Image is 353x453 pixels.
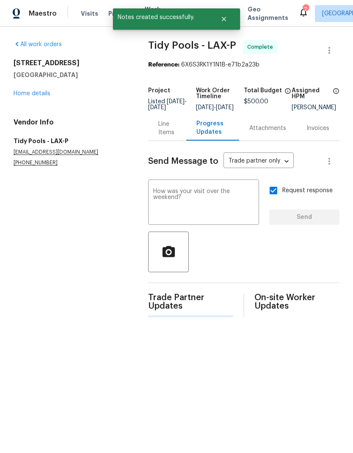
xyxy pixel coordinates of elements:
span: Send Message to [148,157,218,166]
div: [PERSON_NAME] [292,105,339,110]
div: Progress Updates [196,119,229,136]
div: Line Items [158,120,176,137]
h5: Work Order Timeline [196,88,244,99]
a: All work orders [14,41,62,47]
span: - [196,105,234,110]
h5: Total Budget [244,88,282,94]
div: 6X6S3RK1Y1N1B-e71b2a23b [148,61,339,69]
span: Geo Assignments [248,5,288,22]
h4: Vendor Info [14,118,128,127]
span: [DATE] [167,99,185,105]
h5: [GEOGRAPHIC_DATA] [14,71,128,79]
span: On-site Worker Updates [254,293,339,310]
a: Home details [14,91,50,97]
span: Request response [282,186,333,195]
h5: Tidy Pools - LAX-P [14,137,128,145]
b: Reference: [148,62,179,68]
span: The total cost of line items that have been proposed by Opendoor. This sum includes line items th... [284,88,291,99]
div: Invoices [306,124,329,133]
h5: Project [148,88,170,94]
div: Attachments [249,124,286,133]
textarea: How was your visit over the weekend? [153,188,254,218]
span: [DATE] [148,105,166,110]
h5: Assigned HPM [292,88,330,99]
span: [DATE] [196,105,214,110]
div: Trade partner only [223,155,294,168]
span: Trade Partner Updates [148,293,233,310]
span: - [148,99,187,110]
span: Listed [148,99,187,110]
span: Work Orders [145,5,166,22]
span: [DATE] [216,105,234,110]
button: Close [210,11,238,28]
span: Notes created successfully. [113,8,210,26]
span: Projects [108,9,135,18]
span: The hpm assigned to this work order. [333,88,339,105]
span: Tidy Pools - LAX-P [148,40,236,50]
span: Complete [247,43,276,51]
span: Maestro [29,9,57,18]
h2: [STREET_ADDRESS] [14,59,128,67]
span: Visits [81,9,98,18]
div: 7 [303,5,309,14]
span: $500.00 [244,99,268,105]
